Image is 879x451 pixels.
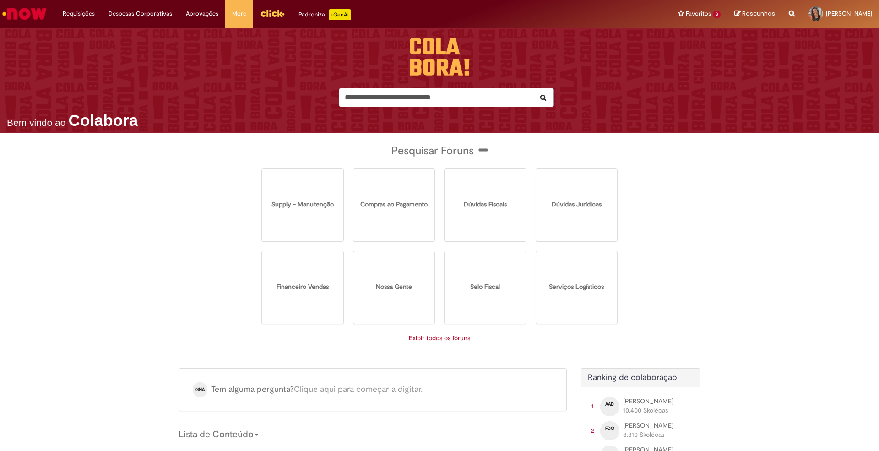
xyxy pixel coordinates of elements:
h2: Bem vindo ao [7,113,65,132]
a: Amanda Araujo da Silva perfil [623,397,691,406]
div: Padroniza [298,9,351,20]
span: More [232,9,246,18]
p: Supply - Manutenção [271,200,334,209]
a: Supply - Manutenção [269,174,336,220]
span: Favoritos [686,9,711,18]
span: Fabiana de Oliveira Santos perfil [623,421,673,429]
a: Fabiana de Oliveira Santos perfil [600,426,619,434]
div: 8.310 Skolécas [623,430,691,440]
p: Selo Fiscal [470,282,500,291]
p: Compras ao Pagamento [360,200,428,209]
a: Serviços Logísticos [543,256,611,303]
p: GNA Tem alguma pergunta?Clique aqui para começar a digitar. [193,382,553,397]
input: Pesquisar (mínimo 3 caracteres) [339,88,553,107]
p: Dúvidas Jurídicas [552,200,602,209]
span: Amanda Araujo da Silva perfil [623,397,673,405]
div: 10.400 Skolécas [623,406,691,415]
p: Dúvidas Fiscais [464,200,507,209]
p: Nossa Gente [376,282,412,291]
a: Fabiana de Oliveira Santos perfil [623,421,691,430]
a: Clique aqui para começar a digitar. [294,384,423,395]
a: Lista de Conteúdo [179,429,258,440]
a: Financeiro Vendas [269,256,336,303]
span: Ranking de colaboração [588,372,677,383]
img: click_logo_yellow_360x200.png [260,6,285,20]
span: Tem alguma pergunta? [211,382,423,397]
img: ServiceNow [1,5,48,23]
p: +GenAi [329,9,351,20]
a: Exibir todos os fóruns [409,334,470,342]
a: Nossa Gente [360,256,428,303]
span: Despesas Corporativas [109,9,172,18]
p: Serviços Logísticos [549,282,604,291]
span: AAD [605,401,614,407]
h1: Colabora [68,111,138,130]
button: Pesquisar (mínimo 3 caracteres) [532,88,554,107]
a: Amanda Araujo da Silva perfil [600,402,619,410]
span: 3 [713,11,721,18]
span: Rascunhos [742,9,775,18]
a: Rascunhos [734,10,775,18]
span: [PERSON_NAME] [826,10,872,17]
a: Dúvidas Fiscais [451,174,519,220]
span: 1 [591,402,594,410]
a: Compras ao Pagamento [360,174,428,220]
h2: Pesquisar Fóruns [257,145,622,157]
span: Aprovações [186,9,218,18]
span: Requisições [63,9,95,18]
a: Dúvidas Jurídicas [543,174,611,220]
p: Financeiro Vendas [277,282,329,291]
span: 2 [591,426,594,435]
div: Pesquisar Fóruns [257,145,622,354]
span: GNA [195,386,205,392]
a: Selo Fiscal [451,256,519,303]
span: FDO [605,425,614,431]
